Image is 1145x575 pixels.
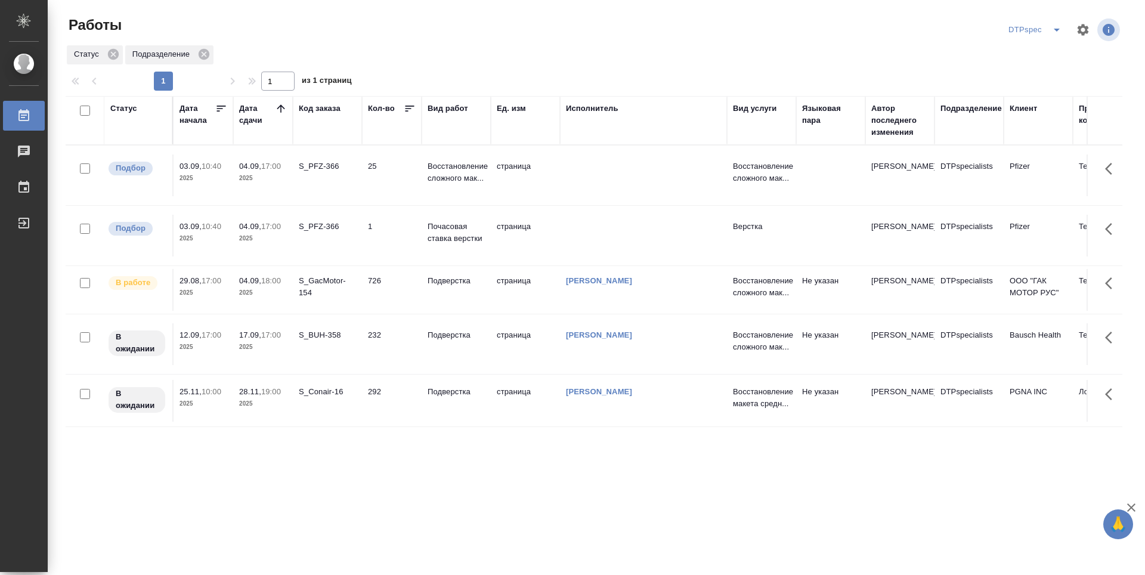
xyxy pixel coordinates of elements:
div: Можно подбирать исполнителей [107,160,166,177]
div: Исполнитель назначен, приступать к работе пока рано [107,386,166,414]
td: Не указан [796,269,865,311]
div: Дата начала [180,103,215,126]
p: 03.09, [180,162,202,171]
p: 28.11, [239,387,261,396]
td: Не указан [796,323,865,365]
p: 2025 [180,233,227,245]
td: [PERSON_NAME] [865,323,934,365]
p: 2025 [239,341,287,353]
div: Можно подбирать исполнителей [107,221,166,237]
span: 🙏 [1108,512,1128,537]
div: Код заказа [299,103,341,115]
button: 🙏 [1103,509,1133,539]
div: split button [1005,20,1069,39]
span: Посмотреть информацию [1097,18,1122,41]
p: 2025 [239,172,287,184]
p: Подверстка [428,275,485,287]
span: Работы [66,16,122,35]
p: 2025 [180,341,227,353]
div: Кол-во [368,103,395,115]
div: Подразделение [940,103,1002,115]
p: 10:40 [202,222,221,231]
p: В ожидании [116,388,158,412]
p: 25.11, [180,387,202,396]
p: 04.09, [239,162,261,171]
div: Вид услуги [733,103,777,115]
td: [PERSON_NAME] [865,215,934,256]
p: Подбор [116,222,146,234]
p: Подверстка [428,386,485,398]
p: 10:00 [202,387,221,396]
div: Автор последнего изменения [871,103,929,138]
div: S_Conair-16 [299,386,356,398]
p: 04.09, [239,276,261,285]
td: Локализация [1073,380,1142,422]
td: [PERSON_NAME] [865,380,934,422]
div: Исполнитель [566,103,618,115]
td: Технический [1073,269,1142,311]
td: 292 [362,380,422,422]
td: Технический [1073,323,1142,365]
p: 17:00 [261,162,281,171]
td: [PERSON_NAME] [865,269,934,311]
td: 1 [362,215,422,256]
button: Здесь прячутся важные кнопки [1098,154,1127,183]
p: Восстановление сложного мак... [428,160,485,184]
td: Технический [1073,154,1142,196]
span: из 1 страниц [302,73,352,91]
a: [PERSON_NAME] [566,330,632,339]
td: страница [491,323,560,365]
p: 2025 [239,233,287,245]
a: [PERSON_NAME] [566,276,632,285]
div: S_GacMotor-154 [299,275,356,299]
div: Вид работ [428,103,468,115]
button: Здесь прячутся важные кнопки [1098,215,1127,243]
p: 18:00 [261,276,281,285]
td: 726 [362,269,422,311]
div: Дата сдачи [239,103,275,126]
p: PGNA INC [1010,386,1067,398]
button: Здесь прячутся важные кнопки [1098,380,1127,409]
td: DTPspecialists [934,380,1004,422]
p: Восстановление сложного мак... [733,275,790,299]
div: S_PFZ-366 [299,160,356,172]
p: 17:00 [202,330,221,339]
td: DTPspecialists [934,154,1004,196]
p: 17.09, [239,330,261,339]
p: 29.08, [180,276,202,285]
div: Статус [67,45,123,64]
p: В ожидании [116,331,158,355]
td: Технический [1073,215,1142,256]
td: страница [491,380,560,422]
button: Здесь прячутся важные кнопки [1098,323,1127,352]
p: 2025 [180,287,227,299]
td: страница [491,154,560,196]
p: 12.09, [180,330,202,339]
p: Почасовая ставка верстки [428,221,485,245]
td: страница [491,269,560,311]
p: 03.09, [180,222,202,231]
p: 17:00 [261,222,281,231]
p: Верстка [733,221,790,233]
p: Bausch Health [1010,329,1067,341]
td: DTPspecialists [934,323,1004,365]
div: S_BUH-358 [299,329,356,341]
p: 2025 [180,398,227,410]
p: Подразделение [132,48,194,60]
p: Восстановление сложного мак... [733,329,790,353]
td: DTPspecialists [934,215,1004,256]
p: Pfizer [1010,160,1067,172]
p: Подбор [116,162,146,174]
p: 10:40 [202,162,221,171]
p: ООО "ГАК МОТОР РУС" [1010,275,1067,299]
p: Восстановление сложного мак... [733,160,790,184]
p: 2025 [239,398,287,410]
div: S_PFZ-366 [299,221,356,233]
p: 17:00 [202,276,221,285]
p: 2025 [239,287,287,299]
div: Статус [110,103,137,115]
div: Клиент [1010,103,1037,115]
p: 04.09, [239,222,261,231]
p: Pfizer [1010,221,1067,233]
td: страница [491,215,560,256]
